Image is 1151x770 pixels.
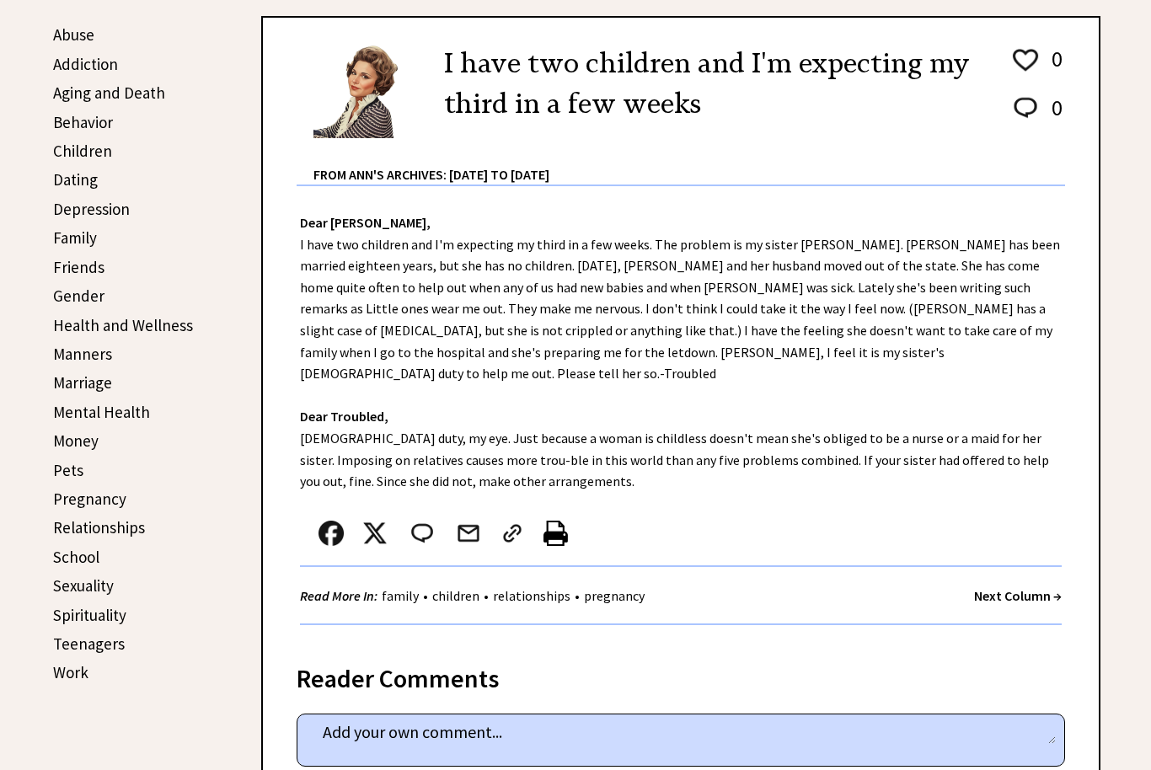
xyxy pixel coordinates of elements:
a: relationships [489,587,575,604]
a: Manners [53,344,112,364]
a: Family [53,227,97,248]
div: From Ann's Archives: [DATE] to [DATE] [313,140,1065,184]
img: heart_outline%201.png [1010,45,1041,75]
a: children [428,587,484,604]
td: 0 [1043,94,1063,138]
a: Depression [53,199,130,219]
a: Sexuality [53,575,114,596]
a: Spirituality [53,605,126,625]
a: pregnancy [580,587,649,604]
a: Dating [53,169,98,190]
strong: Dear Troubled, [300,408,388,425]
div: • • • [300,586,649,607]
a: Behavior [53,112,113,132]
img: Ann6%20v2%20small.png [313,43,419,138]
a: Addiction [53,54,118,74]
a: Gender [53,286,104,306]
img: mail.png [456,521,481,546]
a: Pets [53,460,83,480]
a: Abuse [53,24,94,45]
a: Aging and Death [53,83,165,103]
a: School [53,547,99,567]
td: 0 [1043,45,1063,92]
a: Relationships [53,517,145,537]
a: Next Column → [974,587,1062,604]
a: Friends [53,257,104,277]
a: Teenagers [53,634,125,654]
img: link_02.png [500,521,525,546]
img: message_round%202.png [408,521,436,546]
a: Pregnancy [53,489,126,509]
a: family [377,587,423,604]
img: x_small.png [362,521,388,546]
img: printer%20icon.png [543,521,568,546]
div: I have two children and I'm expecting my third in a few weeks. The problem is my sister [PERSON_N... [263,186,1099,642]
a: Work [53,662,88,682]
img: facebook.png [319,521,344,546]
a: Money [53,430,99,451]
strong: Read More In: [300,587,377,604]
a: Health and Wellness [53,315,193,335]
h2: I have two children and I'm expecting my third in a few weeks [444,43,985,124]
img: message_round%202.png [1010,94,1041,121]
a: Marriage [53,372,112,393]
div: Reader Comments [297,660,1065,687]
a: Mental Health [53,402,150,422]
a: Children [53,141,112,161]
strong: Dear [PERSON_NAME], [300,214,431,231]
